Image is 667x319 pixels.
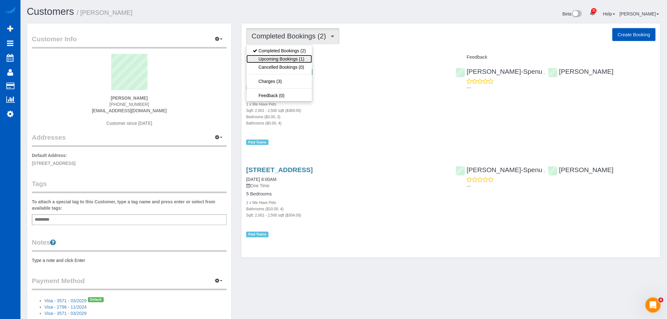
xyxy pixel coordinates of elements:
[467,183,656,189] p: ---
[32,179,227,193] legend: Tags
[246,55,446,60] h4: Service
[246,166,313,173] a: [STREET_ADDRESS]
[44,304,87,310] a: Visa - 2796 - 11/2024
[612,28,656,41] button: Create Booking
[620,11,659,16] a: [PERSON_NAME]
[107,121,152,126] span: Customer since [DATE]
[44,311,87,316] a: Visa - 3571 - 03/2029
[32,161,75,166] span: [STREET_ADDRESS]
[246,183,446,189] p: One Time
[571,10,582,18] img: New interface
[32,238,227,252] legend: Notes
[27,6,74,17] a: Customers
[246,102,276,107] small: 1 x We Have Pets
[32,276,227,290] legend: Payment Method
[246,232,268,237] span: Paid Teams
[456,68,542,75] a: [PERSON_NAME]-Spenu
[4,6,16,15] img: Automaid Logo
[246,47,312,55] a: Completed Bookings (2)
[646,298,661,313] iframe: Intercom live chat
[246,55,312,63] a: Upcoming Bookings (1)
[563,11,582,16] a: Beta
[44,298,87,303] a: Visa - 3571 - 03/2029
[246,177,276,182] a: [DATE] 8:00AM
[109,102,149,107] span: [PHONE_NUMBER]
[456,55,656,60] h4: Feedback
[544,70,545,75] span: ,
[246,207,283,211] small: Bathrooms ($10.00, 4)
[32,257,227,264] pre: Type a note and click Enter
[246,28,339,44] button: Completed Bookings (2)
[467,84,656,91] p: ---
[246,115,280,119] small: Bedrooms ($0.00, 3)
[111,96,148,101] strong: [PERSON_NAME]
[548,68,614,75] a: [PERSON_NAME]
[548,166,614,173] a: [PERSON_NAME]
[92,108,167,113] a: [EMAIL_ADDRESS][DOMAIN_NAME]
[32,152,67,159] label: Default Address:
[246,213,301,217] small: Sqft: 2,001 - 2,500 sqft ($304.00)
[32,34,227,49] legend: Customer Info
[586,6,599,20] a: 31
[246,91,312,100] a: Feedback (0)
[32,199,227,211] label: To attach a special tag to this Customer, type a tag name and press enter or select from availabl...
[544,168,545,173] span: ,
[246,108,301,113] small: Sqft: 2,001 - 2,500 sqft ($369.00)
[246,93,446,98] h4: Deep Cleaning
[658,298,664,303] span: 4
[246,191,446,197] h4: 5 Bedrooms
[603,11,615,16] a: Help
[77,9,133,16] small: / [PERSON_NAME]
[456,166,542,173] a: [PERSON_NAME]-Spenu
[246,63,312,71] a: Cancelled Bookings (0)
[246,200,276,205] small: 1 x We Have Pets
[246,84,446,90] p: One Time
[88,297,104,302] span: Default
[246,121,281,125] small: Bathrooms ($0.00, 4)
[591,8,597,13] span: 31
[246,77,312,85] a: Charges (3)
[246,140,268,145] span: Paid Teams
[252,32,329,40] span: Completed Bookings (2)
